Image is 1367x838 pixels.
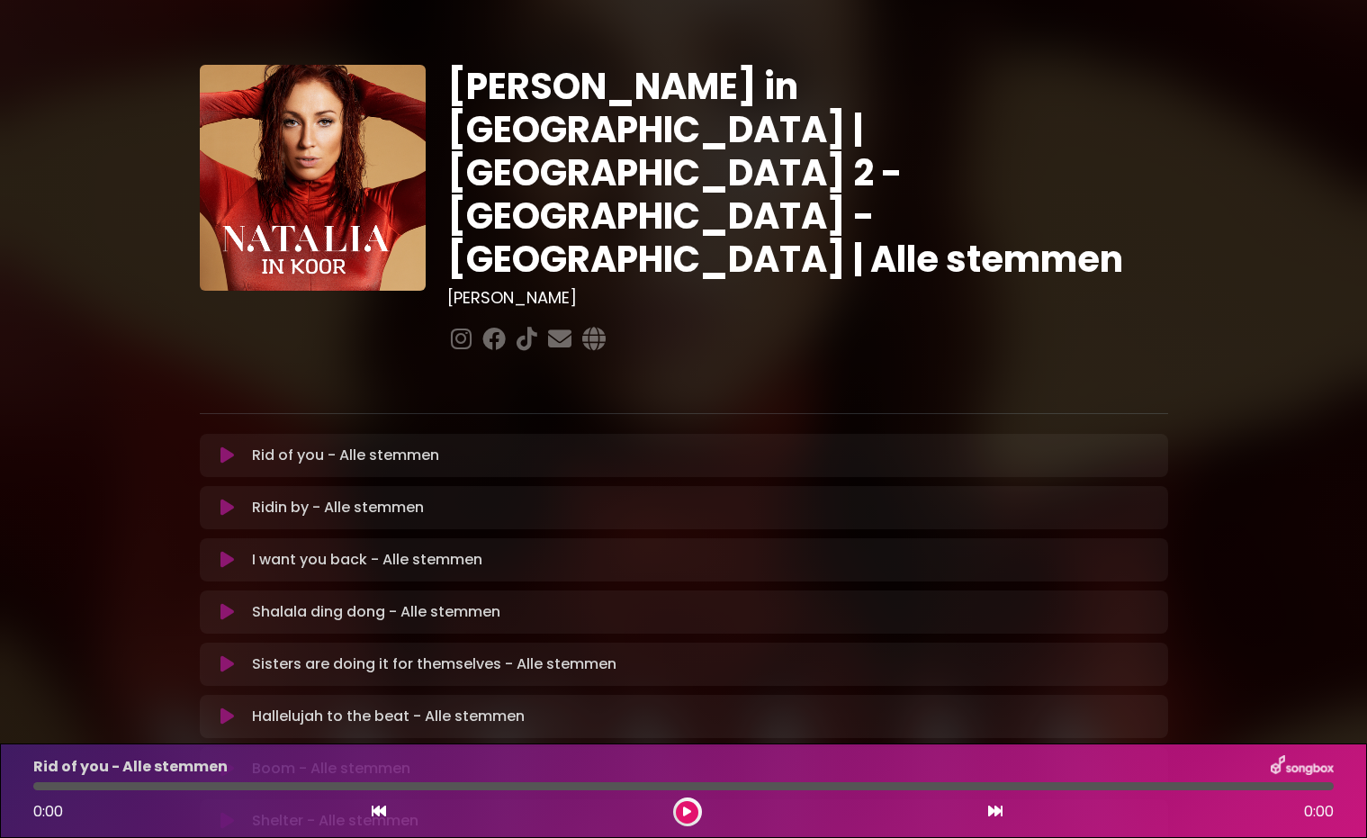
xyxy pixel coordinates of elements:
[200,65,426,291] img: YTVS25JmS9CLUqXqkEhs
[252,445,439,466] p: Rid of you - Alle stemmen
[1304,801,1334,823] span: 0:00
[252,601,500,623] p: Shalala ding dong - Alle stemmen
[252,706,525,727] p: Hallelujah to the beat - Alle stemmen
[447,65,1168,281] h1: [PERSON_NAME] in [GEOGRAPHIC_DATA] | [GEOGRAPHIC_DATA] 2 - [GEOGRAPHIC_DATA] - [GEOGRAPHIC_DATA] ...
[252,653,616,675] p: Sisters are doing it for themselves - Alle stemmen
[33,756,228,778] p: Rid of you - Alle stemmen
[1271,755,1334,779] img: songbox-logo-white.png
[33,801,63,822] span: 0:00
[252,549,482,571] p: I want you back - Alle stemmen
[252,497,424,518] p: Ridin by - Alle stemmen
[447,288,1168,308] h3: [PERSON_NAME]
